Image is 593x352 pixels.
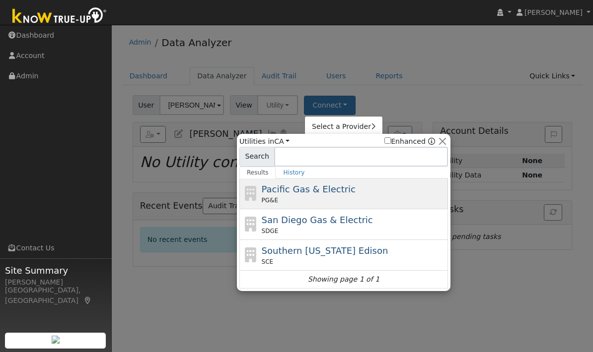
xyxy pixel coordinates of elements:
[305,120,382,134] a: Select a Provider
[239,136,290,147] span: Utilities in
[274,137,290,145] a: CA
[262,257,274,266] span: SCE
[428,137,435,145] a: Enhanced Providers
[52,336,60,344] img: retrieve
[308,274,379,285] i: Showing page 1 of 1
[524,8,583,16] span: [PERSON_NAME]
[7,5,112,28] img: Know True-Up
[384,136,426,147] label: Enhanced
[83,296,92,304] a: Map
[239,147,275,167] span: Search
[262,245,388,256] span: Southern [US_STATE] Edison
[262,227,279,235] span: SDGE
[5,285,106,306] div: [GEOGRAPHIC_DATA], [GEOGRAPHIC_DATA]
[5,277,106,288] div: [PERSON_NAME]
[384,137,391,144] input: Enhanced
[262,184,356,194] span: Pacific Gas & Electric
[276,167,312,178] a: History
[262,196,278,205] span: PG&E
[5,264,106,277] span: Site Summary
[262,215,373,225] span: San Diego Gas & Electric
[384,136,435,147] span: Show enhanced providers
[239,167,276,178] a: Results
